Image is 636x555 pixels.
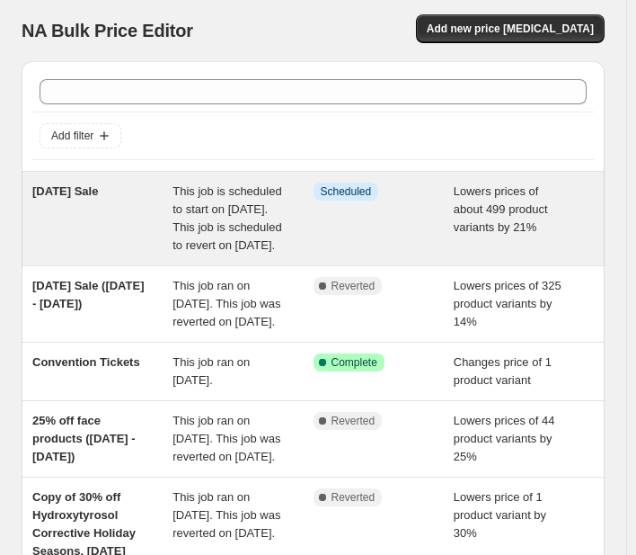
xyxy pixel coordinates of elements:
span: This job ran on [DATE]. This job was reverted on [DATE]. [172,414,280,463]
button: Add filter [40,123,121,148]
span: Convention Tickets [32,355,140,369]
span: Add filter [51,129,93,143]
span: 25% off face products ([DATE] - [DATE]) [32,414,136,463]
span: Add new price [MEDICAL_DATA] [427,22,594,36]
span: Scheduled [321,184,372,199]
span: [DATE] Sale [32,184,98,198]
span: [DATE] Sale ([DATE] - [DATE]) [32,279,144,310]
span: Reverted [331,414,375,428]
span: This job is scheduled to start on [DATE]. This job is scheduled to revert on [DATE]. [172,184,281,252]
span: Lowers prices of 325 product variants by 14% [454,279,561,328]
span: NA Bulk Price Editor [22,21,193,40]
span: Lowers prices of about 499 product variants by 21% [454,184,548,234]
span: Complete [331,355,377,370]
span: Lowers price of 1 product variant by 30% [454,490,546,540]
button: Add new price [MEDICAL_DATA] [416,14,605,43]
span: Reverted [331,490,375,505]
span: This job ran on [DATE]. This job was reverted on [DATE]. [172,279,280,328]
span: Changes price of 1 product variant [454,355,552,387]
span: This job ran on [DATE]. This job was reverted on [DATE]. [172,490,280,540]
span: Reverted [331,279,375,293]
span: Lowers prices of 44 product variants by 25% [454,414,555,463]
span: This job ran on [DATE]. [172,355,250,387]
